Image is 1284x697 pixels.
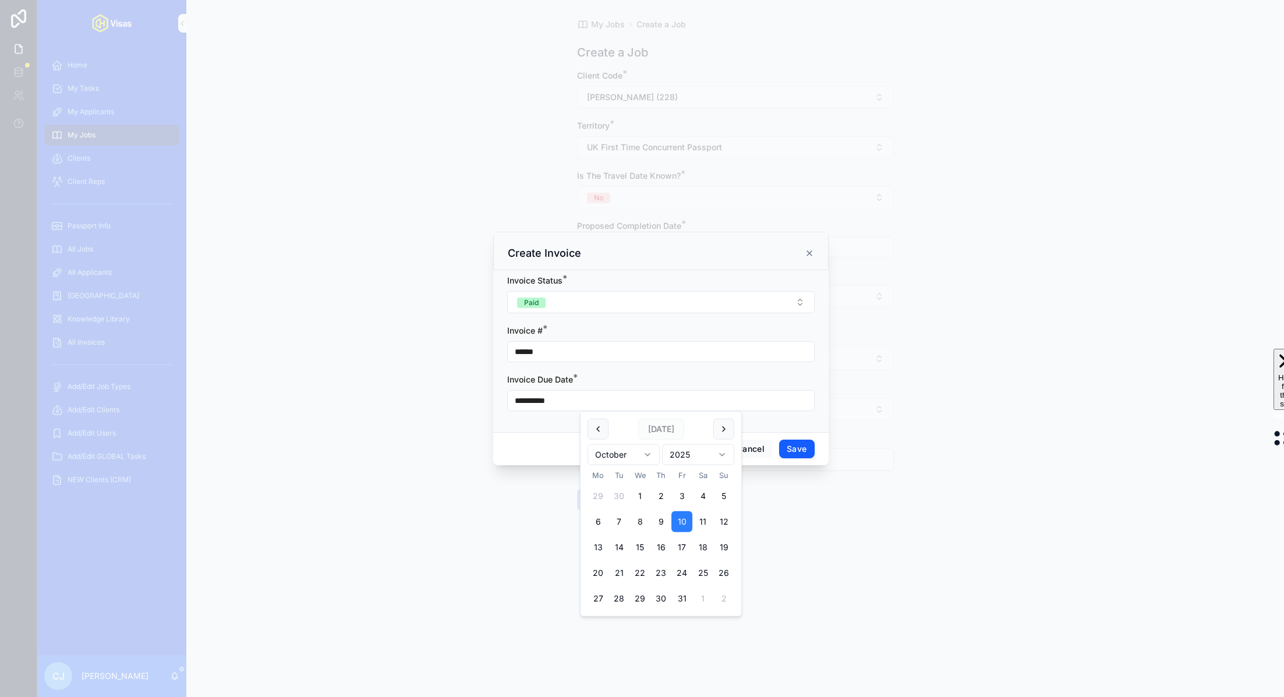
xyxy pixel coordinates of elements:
th: Thursday [650,470,671,481]
th: Wednesday [629,470,650,481]
button: Friday, 17 October 2025 [671,537,692,558]
button: Wednesday, 1 October 2025 [629,486,650,507]
button: Thursday, 23 October 2025 [650,562,671,583]
button: Saturday, 18 October 2025 [692,537,713,558]
button: Sunday, 2 November 2025 [713,588,734,609]
button: Friday, 24 October 2025 [671,562,692,583]
th: Tuesday [609,470,629,481]
button: Monday, 13 October 2025 [588,537,609,558]
button: Thursday, 30 October 2025 [650,588,671,609]
span: Invoice Status [507,275,563,285]
button: Thursday, 2 October 2025 [650,486,671,507]
span: Invoice # [507,325,543,335]
button: Monday, 29 September 2025 [588,486,609,507]
button: Sunday, 26 October 2025 [713,562,734,583]
span: Invoice Due Date [507,374,573,384]
table: October 2025 [588,470,734,609]
button: Sunday, 12 October 2025 [713,511,734,532]
button: Tuesday, 14 October 2025 [609,537,629,558]
button: Friday, 3 October 2025 [671,486,692,507]
th: Saturday [692,470,713,481]
button: Saturday, 4 October 2025 [692,486,713,507]
button: Sunday, 5 October 2025 [713,486,734,507]
th: Monday [588,470,609,481]
button: Wednesday, 29 October 2025 [629,588,650,609]
div: Paid [524,298,539,308]
button: Thursday, 9 October 2025 [650,511,671,532]
button: Wednesday, 8 October 2025 [629,511,650,532]
button: Saturday, 1 November 2025 [692,588,713,609]
h3: Create Invoice [508,246,581,260]
button: Tuesday, 21 October 2025 [609,562,629,583]
button: Monday, 20 October 2025 [588,562,609,583]
button: Saturday, 11 October 2025 [692,511,713,532]
button: Sunday, 19 October 2025 [713,537,734,558]
button: Today, Friday, 10 October 2025, selected [671,511,692,532]
button: Thursday, 16 October 2025 [650,537,671,558]
button: Tuesday, 30 September 2025 [609,486,629,507]
button: Friday, 31 October 2025 [671,588,692,609]
button: Saturday, 25 October 2025 [692,562,713,583]
button: Save [779,440,814,458]
button: Tuesday, 7 October 2025 [609,511,629,532]
button: Monday, 6 October 2025 [588,511,609,532]
button: Tuesday, 28 October 2025 [609,588,629,609]
button: Wednesday, 22 October 2025 [629,562,650,583]
th: Sunday [713,470,734,481]
th: Friday [671,470,692,481]
button: Cancel [729,440,772,458]
button: Wednesday, 15 October 2025 [629,537,650,558]
button: Select Button [507,291,815,313]
button: Monday, 27 October 2025 [588,588,609,609]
